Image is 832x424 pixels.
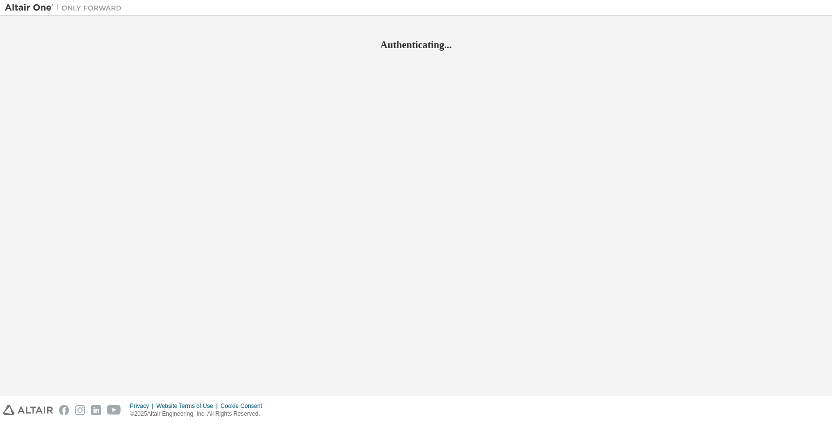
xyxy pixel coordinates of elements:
[5,38,827,51] h2: Authenticating...
[130,402,156,410] div: Privacy
[130,410,268,418] p: © 2025 Altair Engineering, Inc. All Rights Reserved.
[220,402,268,410] div: Cookie Consent
[75,405,85,415] img: instagram.svg
[156,402,220,410] div: Website Terms of Use
[107,405,121,415] img: youtube.svg
[59,405,69,415] img: facebook.svg
[91,405,101,415] img: linkedin.svg
[3,405,53,415] img: altair_logo.svg
[5,3,127,13] img: Altair One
